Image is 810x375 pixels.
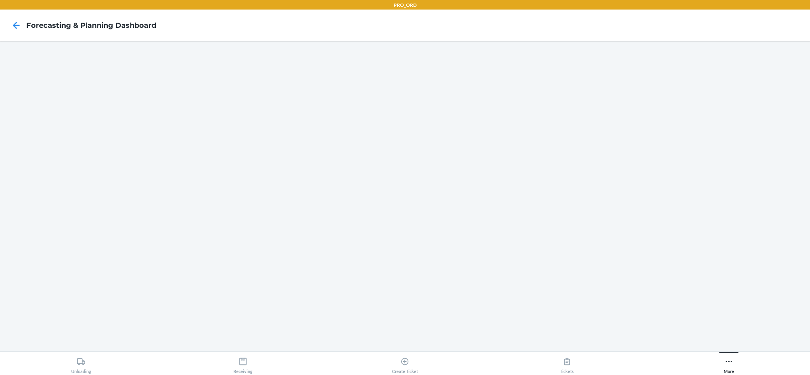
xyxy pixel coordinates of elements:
div: More [724,354,734,374]
iframe: Forecasting & Planning Dashboard [6,48,804,345]
button: Tickets [486,352,648,374]
button: More [648,352,810,374]
div: Tickets [560,354,574,374]
div: Receiving [233,354,253,374]
p: PRO_ORD [394,2,417,9]
h4: Forecasting & Planning Dashboard [26,20,156,31]
div: Create Ticket [392,354,418,374]
button: Receiving [162,352,324,374]
button: Create Ticket [324,352,486,374]
div: Unloading [71,354,91,374]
